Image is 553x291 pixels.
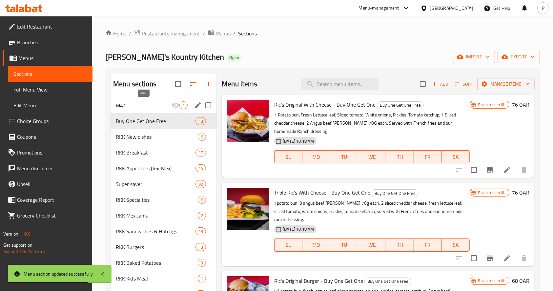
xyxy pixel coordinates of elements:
[196,118,206,124] span: 13
[105,50,224,64] span: [PERSON_NAME]'s Kountry Kitchen
[389,152,411,162] span: TH
[416,77,430,91] span: Select section
[365,278,411,285] span: Buy One Get One Free
[8,97,92,113] a: Edit Menu
[430,79,451,89] button: Add
[467,163,481,177] span: Select to update
[372,190,418,197] span: Buy One Get One Free
[361,152,383,162] span: WE
[302,150,330,163] button: MO
[430,5,473,12] div: [GEOGRAPHIC_DATA]
[111,97,216,113] div: M411edit
[201,76,216,92] button: Add section
[305,240,328,250] span: MO
[233,30,236,37] li: /
[274,188,370,197] span: Triple Ric's With Cheese - Buy One Get One
[198,213,206,219] span: 2
[389,240,411,250] span: TH
[129,30,131,37] li: /
[111,192,216,208] div: RKK Specialties6
[475,278,509,284] span: Branch specific
[116,164,195,172] div: RKK Appetizers (Tex-Mex)
[116,180,195,188] span: Super saver
[203,30,205,37] li: /
[179,101,188,109] div: items
[503,254,511,262] a: Edit menu item
[195,180,206,188] div: items
[430,79,451,89] span: Add item
[116,212,198,219] span: RKK Mexican's
[482,250,498,266] button: Branch-specific-item
[3,19,92,34] a: Edit Restaurant
[198,134,206,140] span: 6
[503,166,511,174] a: Edit menu item
[17,149,87,156] span: Promotions
[361,240,383,250] span: WE
[196,181,206,187] span: 99
[455,80,473,88] span: Sort
[277,240,300,250] span: SU
[195,117,206,125] div: items
[3,230,19,238] span: Version:
[195,164,206,172] div: items
[180,102,187,109] span: 1
[386,239,414,252] button: TH
[274,199,469,224] p: 1potato bun, 3 angus beef [PERSON_NAME] 70g each. 2 sliced cheddar cheese, fresh lettuce leaf, sl...
[358,150,386,163] button: WE
[333,152,356,162] span: TU
[111,208,216,223] div: RKK Mexican's2
[453,51,495,63] button: import
[3,34,92,50] a: Branches
[274,100,376,110] span: Ric's Original With Cheese - Buy One Get One
[198,197,206,203] span: 6
[512,100,529,109] h6: 76 QAR
[451,79,477,89] span: Sort items
[444,240,467,250] span: SA
[227,100,269,142] img: Ric's Original With Cheese - Buy One Get One
[330,150,358,163] button: TU
[24,270,93,278] div: Menu section updated successfully
[195,243,206,251] div: items
[196,228,206,235] span: 13
[17,133,87,141] span: Coupons
[277,152,300,162] span: SU
[116,227,195,235] span: RKK Sandwiches & Hotdogs
[503,53,535,61] span: export
[116,117,195,125] span: Buy One Get One Free
[111,271,216,286] div: RKK Kid's Meal1
[431,80,449,88] span: Add
[20,230,31,238] span: 1.0.0
[3,113,92,129] a: Choice Groups
[238,30,257,37] span: Sections
[195,227,206,235] div: items
[198,276,206,282] span: 1
[498,51,540,63] button: export
[8,82,92,97] a: Full Menu View
[208,29,231,38] a: Menus
[3,241,33,249] span: Get support on:
[116,149,195,156] div: RKK Breakfast
[105,29,540,38] nav: breadcrumb
[386,150,414,163] button: TH
[280,226,317,232] span: [DATE] 10:18 AM
[116,133,198,141] span: RKK New dishes
[116,196,198,204] span: RKK Specialties
[111,239,216,255] div: RKK Burgers13
[542,5,544,12] span: P
[377,101,424,109] div: Buy One Get One Free
[3,50,92,66] a: Menus
[442,239,470,252] button: SA
[512,188,529,197] h6: 76 QAR
[17,117,87,125] span: Choice Groups
[17,23,87,31] span: Edit Restaurant
[17,164,87,172] span: Menu disclaimer
[274,239,302,252] button: SU
[17,196,87,204] span: Coverage Report
[111,223,216,239] div: RKK Sandwiches & Hotdogs13
[442,150,470,163] button: SA
[305,152,328,162] span: MO
[302,239,330,252] button: MO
